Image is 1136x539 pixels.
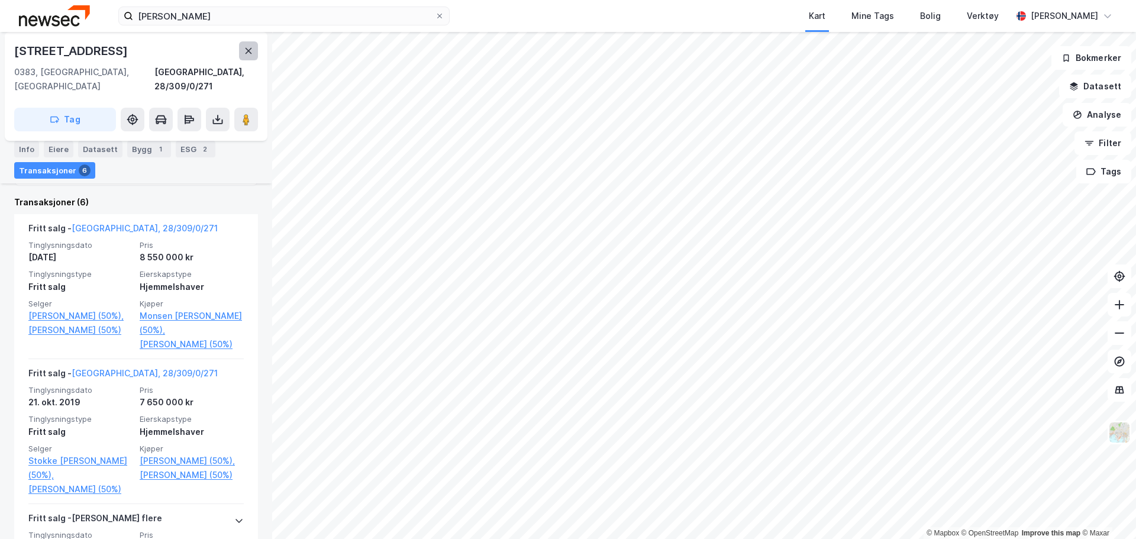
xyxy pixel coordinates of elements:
span: Kjøper [140,444,244,454]
div: Fritt salg - [PERSON_NAME] flere [28,511,162,530]
div: 8 550 000 kr [140,250,244,264]
a: OpenStreetMap [961,529,1019,537]
div: 6 [79,164,91,176]
a: [PERSON_NAME] (50%) [140,337,244,351]
button: Analyse [1063,103,1131,127]
span: Selger [28,444,133,454]
span: Tinglysningsdato [28,240,133,250]
a: [PERSON_NAME] (50%) [28,482,133,496]
div: Bolig [920,9,941,23]
div: Bygg [127,141,171,157]
div: 0383, [GEOGRAPHIC_DATA], [GEOGRAPHIC_DATA] [14,65,154,93]
div: Eiere [44,141,73,157]
div: Datasett [78,141,122,157]
div: Verktøy [967,9,999,23]
span: Pris [140,240,244,250]
a: Stokke [PERSON_NAME] (50%), [28,454,133,482]
iframe: Chat Widget [1077,482,1136,539]
div: Fritt salg [28,280,133,294]
button: Filter [1074,131,1131,155]
span: Selger [28,299,133,309]
img: Z [1108,421,1131,444]
div: Fritt salg - [28,366,218,385]
div: Info [14,141,39,157]
div: [STREET_ADDRESS] [14,41,130,60]
img: newsec-logo.f6e21ccffca1b3a03d2d.png [19,5,90,26]
a: [GEOGRAPHIC_DATA], 28/309/0/271 [72,223,218,233]
span: Eierskapstype [140,414,244,424]
div: [GEOGRAPHIC_DATA], 28/309/0/271 [154,65,258,93]
a: [PERSON_NAME] (50%) [140,468,244,482]
div: 1 [154,143,166,155]
a: [GEOGRAPHIC_DATA], 28/309/0/271 [72,368,218,378]
div: 21. okt. 2019 [28,395,133,409]
input: Søk på adresse, matrikkel, gårdeiere, leietakere eller personer [133,7,435,25]
span: Tinglysningstype [28,269,133,279]
div: 2 [199,143,211,155]
div: Transaksjoner (6) [14,195,258,209]
div: Transaksjoner [14,162,95,179]
div: Kart [809,9,825,23]
span: Tinglysningstype [28,414,133,424]
a: Monsen [PERSON_NAME] (50%), [140,309,244,337]
a: Mapbox [927,529,959,537]
a: [PERSON_NAME] (50%), [140,454,244,468]
span: Eierskapstype [140,269,244,279]
div: Fritt salg [28,425,133,439]
div: 7 650 000 kr [140,395,244,409]
span: Pris [140,385,244,395]
div: Kontrollprogram for chat [1077,482,1136,539]
button: Bokmerker [1051,46,1131,70]
button: Datasett [1059,75,1131,98]
button: Tag [14,108,116,131]
button: Tags [1076,160,1131,183]
span: Tinglysningsdato [28,385,133,395]
span: Kjøper [140,299,244,309]
div: [PERSON_NAME] [1031,9,1098,23]
div: Fritt salg - [28,221,218,240]
a: [PERSON_NAME] (50%), [28,309,133,323]
a: Improve this map [1022,529,1080,537]
div: ESG [176,141,215,157]
div: Mine Tags [851,9,894,23]
div: Hjemmelshaver [140,425,244,439]
div: Hjemmelshaver [140,280,244,294]
div: [DATE] [28,250,133,264]
a: [PERSON_NAME] (50%) [28,323,133,337]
